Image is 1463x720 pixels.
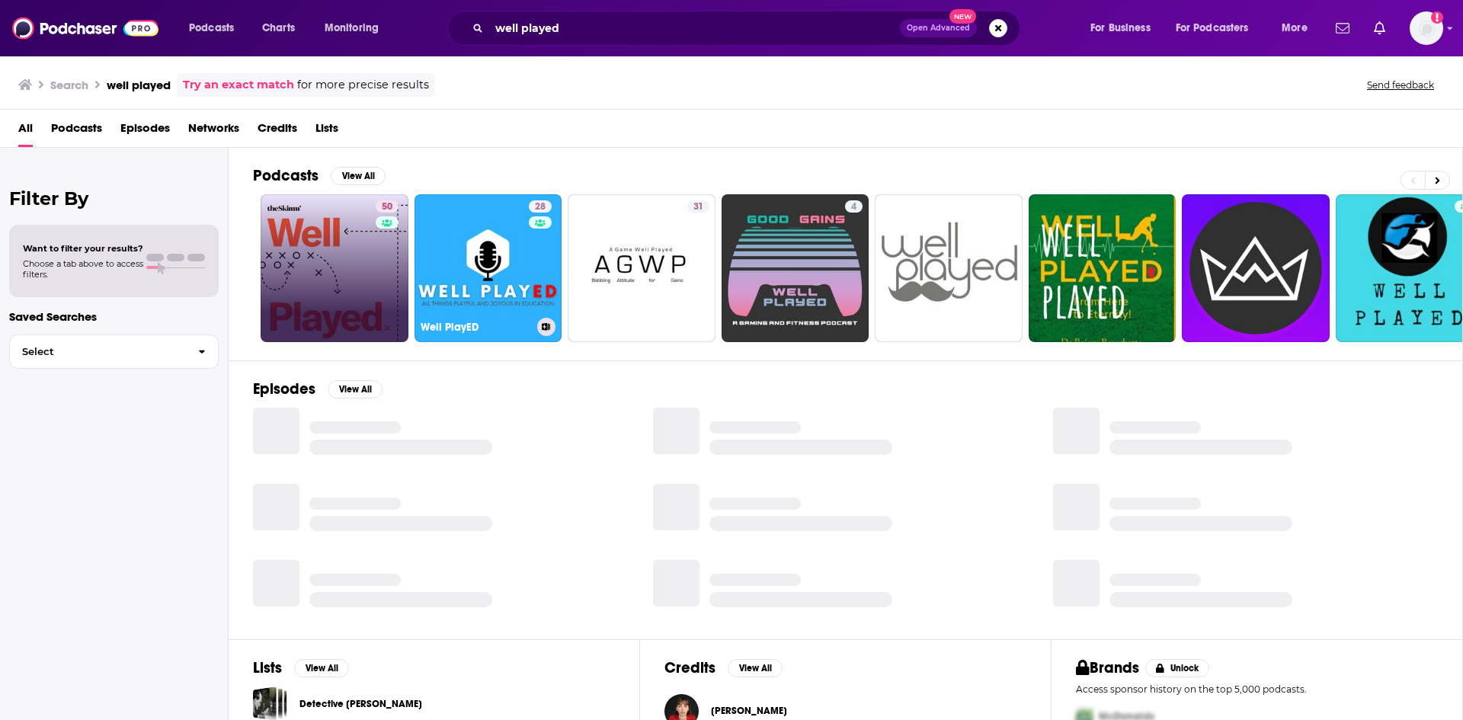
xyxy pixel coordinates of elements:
span: 31 [693,200,703,215]
span: Want to filter your results? [23,243,143,254]
a: Podcasts [51,116,102,147]
p: Saved Searches [9,309,219,324]
button: Select [9,334,219,369]
button: Open AdvancedNew [900,19,977,37]
h2: Brands [1076,658,1139,677]
button: open menu [178,16,254,40]
span: Logged in as BerkMarc [1410,11,1443,45]
a: Episodes [120,116,170,147]
button: Show profile menu [1410,11,1443,45]
a: Show notifications dropdown [1368,15,1391,41]
a: 28 [529,200,552,213]
h2: Episodes [253,379,315,398]
h3: well played [107,78,171,92]
a: Try an exact match [183,76,294,94]
a: 4 [845,200,863,213]
h3: Search [50,78,88,92]
a: Detective [PERSON_NAME] [299,696,422,712]
button: open menu [1271,16,1327,40]
a: ListsView All [253,658,349,677]
div: Search podcasts, credits, & more... [462,11,1035,46]
a: 50 [376,200,399,213]
button: View All [728,659,783,677]
img: Podchaser - Follow, Share and Rate Podcasts [12,14,158,43]
span: Podcasts [189,18,234,39]
span: Open Advanced [907,24,970,32]
span: New [949,9,977,24]
a: Networks [188,116,239,147]
span: [PERSON_NAME] [711,705,787,717]
span: Charts [262,18,295,39]
button: open menu [1080,16,1170,40]
a: Charts [252,16,304,40]
span: For Business [1090,18,1151,39]
span: Select [10,347,186,357]
button: View All [331,167,386,185]
h2: Lists [253,658,282,677]
button: View All [294,659,349,677]
a: Lists [315,116,338,147]
a: 31 [568,194,715,342]
span: More [1282,18,1308,39]
a: Eleanor Wells [711,705,787,717]
svg: Add a profile image [1431,11,1443,24]
a: All [18,116,33,147]
a: Show notifications dropdown [1330,15,1356,41]
span: 4 [851,200,856,215]
h3: Well PlayED [421,321,531,334]
a: PodcastsView All [253,166,386,185]
span: 28 [535,200,546,215]
button: View All [328,380,383,398]
span: 50 [382,200,392,215]
button: Unlock [1145,659,1210,677]
button: open menu [1166,16,1271,40]
span: For Podcasters [1176,18,1249,39]
a: 31 [687,200,709,213]
a: Credits [258,116,297,147]
p: Access sponsor history on the top 5,000 podcasts. [1076,683,1438,695]
a: 50 [261,194,408,342]
input: Search podcasts, credits, & more... [489,16,900,40]
button: open menu [314,16,399,40]
h2: Filter By [9,187,219,210]
a: 4 [722,194,869,342]
h2: Credits [664,658,715,677]
a: EpisodesView All [253,379,383,398]
span: Monitoring [325,18,379,39]
h2: Podcasts [253,166,319,185]
img: User Profile [1410,11,1443,45]
span: for more precise results [297,76,429,94]
span: Choose a tab above to access filters. [23,258,143,280]
a: CreditsView All [664,658,783,677]
a: 28Well PlayED [415,194,562,342]
button: Send feedback [1362,78,1439,91]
